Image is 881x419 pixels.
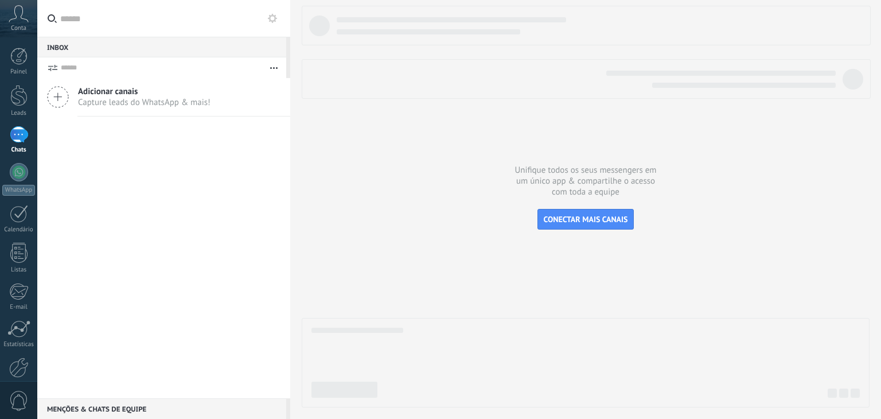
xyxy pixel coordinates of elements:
div: WhatsApp [2,185,35,196]
button: CONECTAR MAIS CANAIS [537,209,634,230]
span: CONECTAR MAIS CANAIS [544,214,628,224]
div: Calendário [2,226,36,234]
div: Inbox [37,37,286,57]
div: Painel [2,68,36,76]
span: Adicionar canais [78,86,210,97]
div: Leads [2,110,36,117]
div: Estatísticas [2,341,36,348]
span: Conta [11,25,26,32]
div: Chats [2,146,36,154]
div: E-mail [2,304,36,311]
div: Listas [2,266,36,274]
div: Menções & Chats de equipe [37,398,286,419]
span: Capture leads do WhatsApp & mais! [78,97,210,108]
